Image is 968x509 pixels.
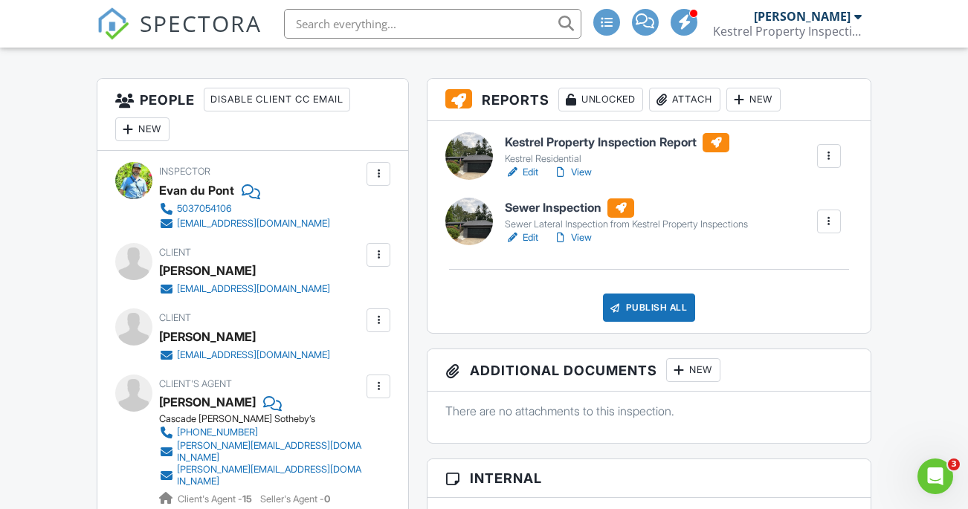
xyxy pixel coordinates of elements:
[97,79,408,151] h3: People
[97,7,129,40] img: The Best Home Inspection Software - Spectora
[553,230,592,245] a: View
[159,413,375,425] div: Cascade [PERSON_NAME] Sotheby’s
[177,440,363,464] div: [PERSON_NAME][EMAIL_ADDRESS][DOMAIN_NAME]
[140,7,262,39] span: SPECTORA
[159,378,232,389] span: Client's Agent
[159,312,191,323] span: Client
[177,349,330,361] div: [EMAIL_ADDRESS][DOMAIN_NAME]
[159,166,210,177] span: Inspector
[649,88,720,111] div: Attach
[177,464,363,487] div: [PERSON_NAME][EMAIL_ADDRESS][DOMAIN_NAME]
[204,88,350,111] div: Disable Client CC Email
[754,9,851,24] div: [PERSON_NAME]
[159,325,256,348] div: [PERSON_NAME]
[917,458,953,494] iframe: Intercom live chat
[284,9,581,39] input: Search everything...
[159,259,256,282] div: [PERSON_NAME]
[505,133,729,152] h6: Kestrel Property Inspection Report
[324,493,330,505] strong: 0
[97,20,262,51] a: SPECTORA
[603,294,696,322] div: Publish All
[159,201,330,216] a: 5037054106
[666,358,720,382] div: New
[553,165,592,180] a: View
[505,198,748,231] a: Sewer Inspection Sewer Lateral Inspection from Kestrel Property Inspections
[505,165,538,180] a: Edit
[726,88,781,111] div: New
[159,216,330,231] a: [EMAIL_ADDRESS][DOMAIN_NAME]
[159,425,363,440] a: [PHONE_NUMBER]
[505,198,748,218] h6: Sewer Inspection
[427,349,871,392] h3: Additional Documents
[948,458,960,470] span: 3
[115,117,170,141] div: New
[505,133,729,166] a: Kestrel Property Inspection Report Kestrel Residential
[445,403,853,419] p: There are no attachments to this inspection.
[159,247,191,258] span: Client
[159,391,256,413] a: [PERSON_NAME]
[159,464,363,487] a: [PERSON_NAME][EMAIL_ADDRESS][DOMAIN_NAME]
[427,459,871,498] h3: Internal
[159,348,330,363] a: [EMAIL_ADDRESS][DOMAIN_NAME]
[505,230,538,245] a: Edit
[159,282,330,296] a: [EMAIL_ADDRESS][DOMAIN_NAME]
[242,493,252,505] strong: 15
[558,88,643,111] div: Unlocked
[159,440,363,464] a: [PERSON_NAME][EMAIL_ADDRESS][DOMAIN_NAME]
[505,218,748,230] div: Sewer Lateral Inspection from Kestrel Property Inspections
[177,203,232,215] div: 5037054106
[177,283,330,295] div: [EMAIL_ADDRESS][DOMAIN_NAME]
[177,427,258,438] div: [PHONE_NUMBER]
[178,493,254,505] span: Client's Agent -
[260,493,330,505] span: Seller's Agent -
[713,24,862,39] div: Kestrel Property Inspections LLC
[427,79,871,121] h3: Reports
[177,218,330,230] div: [EMAIL_ADDRESS][DOMAIN_NAME]
[505,153,729,165] div: Kestrel Residential
[159,179,234,201] div: Evan du Pont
